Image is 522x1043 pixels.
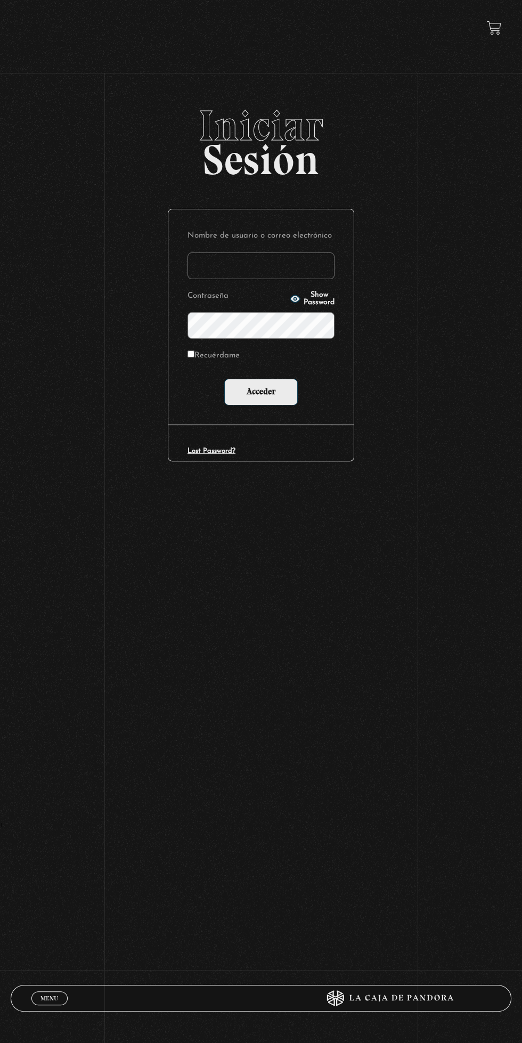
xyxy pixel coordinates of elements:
input: Acceder [224,379,298,405]
label: Recuérdame [187,348,240,364]
a: View your shopping cart [487,21,501,35]
a: Lost Password? [187,447,235,454]
button: Show Password [290,291,335,306]
label: Nombre de usuario o correo electrónico [187,229,335,244]
span: Iniciar [11,104,512,147]
input: Recuérdame [187,351,194,357]
label: Contraseña [187,289,287,304]
h2: Sesión [11,104,512,173]
span: Show Password [304,291,335,306]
